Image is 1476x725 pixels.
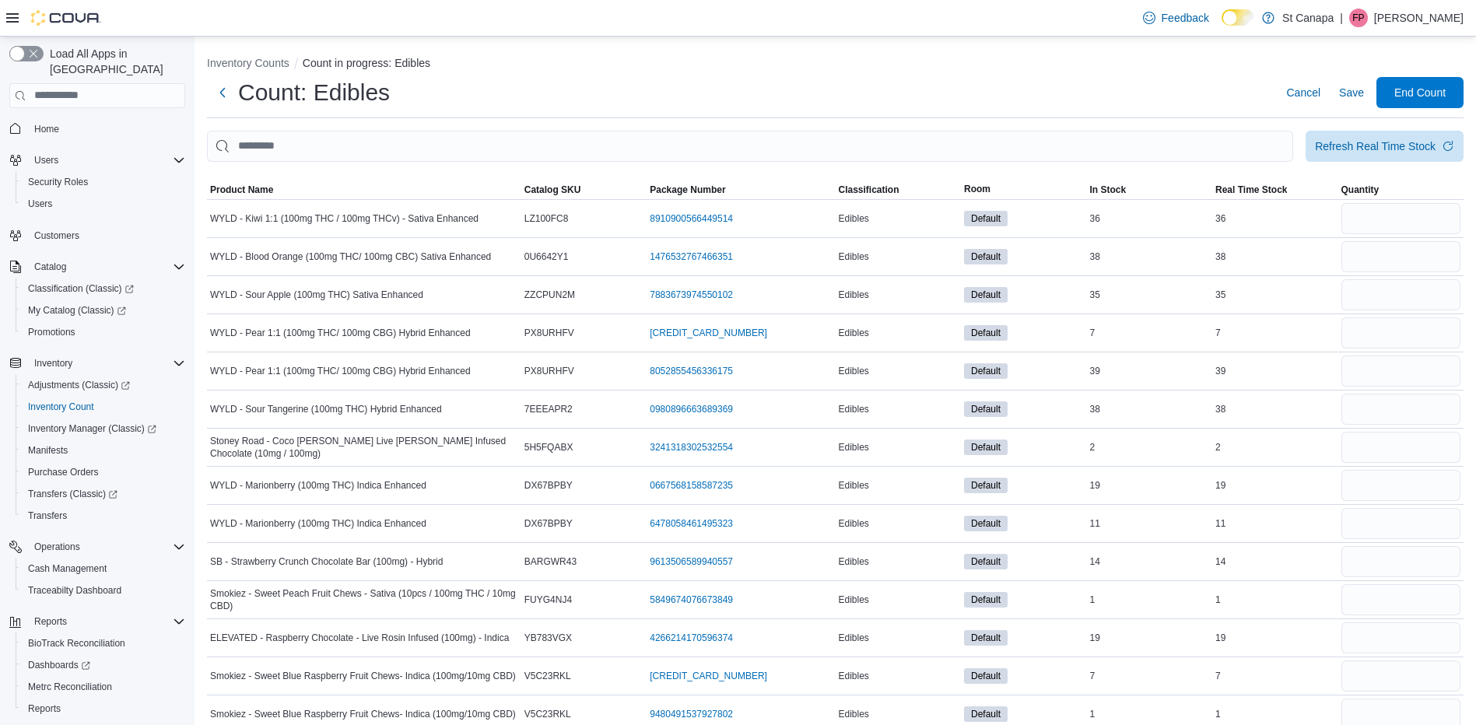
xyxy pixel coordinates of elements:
[971,631,1001,645] span: Default
[839,517,869,530] span: Edibles
[28,379,130,391] span: Adjustments (Classic)
[1087,209,1213,228] div: 36
[964,516,1008,531] span: Default
[28,151,185,170] span: Users
[1087,705,1213,723] div: 1
[210,479,426,492] span: WYLD - Marionberry (100mg THC) Indica Enhanced
[839,708,869,720] span: Edibles
[524,327,574,339] span: PX8URHFV
[1212,552,1338,571] div: 14
[1374,9,1464,27] p: [PERSON_NAME]
[22,194,58,213] a: Users
[16,483,191,505] a: Transfers (Classic)
[22,376,185,394] span: Adjustments (Classic)
[650,479,733,492] a: 0667568158587235
[210,327,471,339] span: WYLD - Pear 1:1 (100mg THC/ 100mg CBG) Hybrid Enhanced
[650,250,733,263] a: 1476532767466351
[964,630,1008,646] span: Default
[28,612,73,631] button: Reports
[1338,180,1464,199] button: Quantity
[1212,667,1338,685] div: 7
[22,301,132,320] a: My Catalog (Classic)
[964,706,1008,722] span: Default
[1340,9,1343,27] p: |
[1212,247,1338,266] div: 38
[22,581,185,600] span: Traceabilty Dashboard
[650,517,733,530] a: 6478058461495323
[22,323,185,341] span: Promotions
[647,180,835,199] button: Package Number
[16,299,191,321] a: My Catalog (Classic)
[22,634,185,653] span: BioTrack Reconciliation
[1394,85,1446,100] span: End Count
[28,702,61,715] span: Reports
[22,699,67,718] a: Reports
[1341,184,1380,196] span: Quantity
[839,670,869,682] span: Edibles
[3,224,191,247] button: Customers
[28,226,86,245] a: Customers
[1286,85,1320,100] span: Cancel
[839,555,869,568] span: Edibles
[1352,9,1364,27] span: FP
[207,131,1293,162] input: This is a search bar. After typing your query, hit enter to filter the results lower in the page.
[839,289,869,301] span: Edibles
[22,485,124,503] a: Transfers (Classic)
[1087,180,1213,199] button: In Stock
[964,183,990,195] span: Room
[31,10,101,26] img: Cova
[971,364,1001,378] span: Default
[964,325,1008,341] span: Default
[28,226,185,245] span: Customers
[210,403,442,415] span: WYLD - Sour Tangerine (100mg THC) Hybrid Enhanced
[22,441,74,460] a: Manifests
[210,289,423,301] span: WYLD - Sour Apple (100mg THC) Sativa Enhanced
[1090,184,1127,196] span: In Stock
[650,441,733,454] a: 3241318302532554
[207,57,289,69] button: Inventory Counts
[22,656,96,674] a: Dashboards
[28,401,94,413] span: Inventory Count
[1306,131,1464,162] button: Refresh Real Time Stock
[16,278,191,299] a: Classification (Classic)
[971,440,1001,454] span: Default
[22,678,185,696] span: Metrc Reconciliation
[22,678,118,696] a: Metrc Reconciliation
[16,193,191,215] button: Users
[1162,10,1209,26] span: Feedback
[524,708,571,720] span: V5C23RKL
[650,670,767,682] a: [CREDIT_CARD_NUMBER]
[28,538,185,556] span: Operations
[16,461,191,483] button: Purchase Orders
[3,536,191,558] button: Operations
[28,659,90,671] span: Dashboards
[839,594,869,606] span: Edibles
[650,403,733,415] a: 0980896663689369
[28,444,68,457] span: Manifests
[964,592,1008,608] span: Default
[28,612,185,631] span: Reports
[839,212,869,225] span: Edibles
[524,212,569,225] span: LZ100FC8
[16,698,191,720] button: Reports
[22,506,73,525] a: Transfers
[971,288,1001,302] span: Default
[22,656,185,674] span: Dashboards
[16,396,191,418] button: Inventory Count
[34,357,72,370] span: Inventory
[210,517,426,530] span: WYLD - Marionberry (100mg THC) Indica Enhanced
[16,676,191,698] button: Metrc Reconciliation
[971,555,1001,569] span: Default
[650,708,733,720] a: 9480491537927802
[521,180,647,199] button: Catalog SKU
[1280,77,1327,108] button: Cancel
[28,151,65,170] button: Users
[28,681,112,693] span: Metrc Reconciliation
[34,615,67,628] span: Reports
[1339,85,1364,100] span: Save
[1349,9,1368,27] div: Felix Palmer
[16,440,191,461] button: Manifests
[28,354,79,373] button: Inventory
[1087,514,1213,533] div: 11
[207,180,521,199] button: Product Name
